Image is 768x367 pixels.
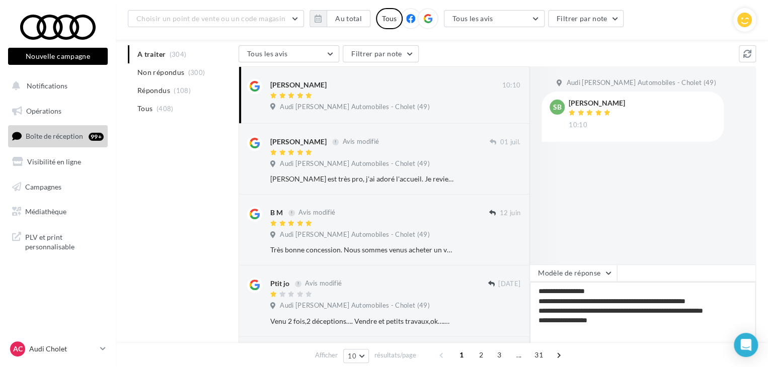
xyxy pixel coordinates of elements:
span: 31 [530,347,547,363]
span: Médiathèque [25,207,66,216]
div: Très bonne concession. Nous sommes venus acheter un véhicule et nous avons été parfaitement conse... [270,245,455,255]
span: Audi [PERSON_NAME] Automobiles - Cholet (49) [280,159,429,168]
span: 3 [491,347,507,363]
button: 10 [343,349,369,363]
span: PLV et print personnalisable [25,230,104,252]
div: [PERSON_NAME] [270,80,327,90]
span: Audi [PERSON_NAME] Automobiles - Cholet (49) [280,230,429,239]
span: Opérations [26,107,61,115]
span: 01 juil. [500,138,520,147]
span: résultats/page [374,350,416,360]
button: Au total [310,10,370,27]
span: (408) [157,105,174,113]
span: (108) [174,86,191,95]
div: Ptit jo [270,279,289,289]
a: Médiathèque [6,201,110,222]
div: [PERSON_NAME] est très pro, j'ai adoré l'accueil. Je reviendrai avec plaisir. [270,174,455,184]
button: Filtrer par note [343,45,419,62]
span: Audi [PERSON_NAME] Automobiles - Cholet (49) [566,78,716,87]
div: Venu 2 fois,2 déceptions…. Vendre et petits travaux,ok….mais pour quelque chose d’un peu plus com... [270,316,455,326]
span: 1 [453,347,470,363]
span: Audi [PERSON_NAME] Automobiles - Cholet (49) [280,301,429,310]
span: Campagnes [25,182,61,191]
span: Choisir un point de vente ou un code magasin [136,14,285,23]
span: Notifications [27,81,67,90]
button: Tous les avis [444,10,545,27]
button: Modèle de réponse [529,264,617,282]
span: Afficher [315,350,338,360]
a: PLV et print personnalisable [6,226,110,256]
span: Tous les avis [247,49,288,58]
span: Avis modifié [305,280,342,288]
button: Tous les avis [239,45,339,62]
span: (300) [188,68,205,76]
span: Tous [137,104,152,114]
span: Sb [553,102,562,112]
span: Audi [PERSON_NAME] Automobiles - Cholet (49) [280,103,429,112]
span: ... [511,347,527,363]
span: 10:10 [502,81,520,90]
div: B M [270,208,283,218]
a: Opérations [6,101,110,122]
span: Visibilité en ligne [27,157,81,166]
a: Boîte de réception99+ [6,125,110,147]
a: Visibilité en ligne [6,151,110,172]
span: Répondus [137,85,170,96]
span: [DATE] [498,280,520,289]
div: [PERSON_NAME] [569,100,625,107]
button: Notifications [6,75,106,97]
span: 12 juin [500,209,520,218]
div: 99+ [89,133,104,141]
span: 10 [348,352,356,360]
span: Tous les avis [452,14,493,23]
span: Non répondus [137,67,184,77]
p: Audi Cholet [29,344,96,354]
button: Nouvelle campagne [8,48,108,65]
a: AC Audi Cholet [8,339,108,358]
span: 10:10 [569,121,587,130]
button: Au total [327,10,370,27]
button: Choisir un point de vente ou un code magasin [128,10,304,27]
span: Boîte de réception [26,132,83,140]
button: Filtrer par note [548,10,624,27]
a: Campagnes [6,176,110,198]
div: Tous [376,8,403,29]
span: Avis modifié [342,138,379,146]
span: AC [13,344,23,354]
span: Avis modifié [298,209,335,217]
div: [PERSON_NAME] [270,137,327,147]
div: Open Intercom Messenger [734,333,758,357]
span: 2 [473,347,489,363]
